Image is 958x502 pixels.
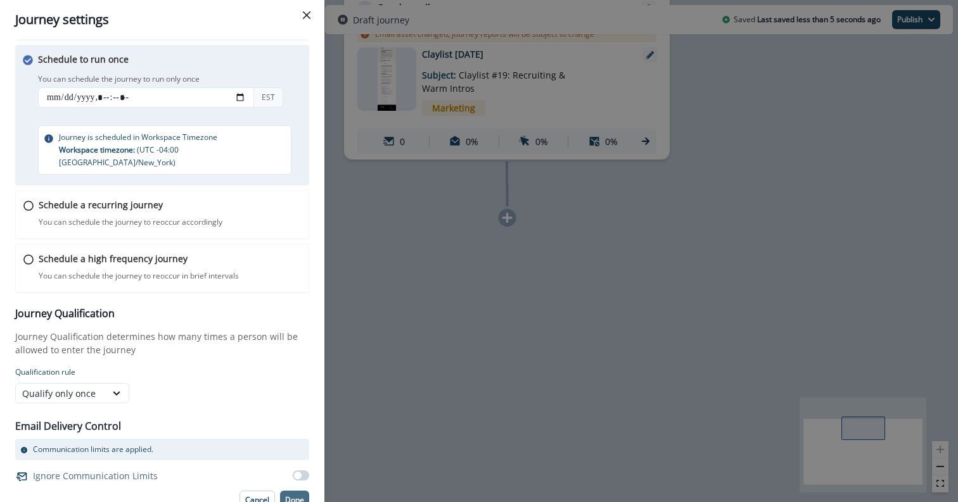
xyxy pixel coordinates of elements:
[15,367,309,378] p: Qualification rule
[33,469,158,482] p: Ignore Communication Limits
[39,216,222,228] p: You can schedule the journey to reoccur accordingly
[297,5,317,25] button: Close
[39,198,163,211] p: Schedule a recurring journey
[39,252,188,265] p: Schedule a high frequency journey
[253,87,283,108] div: EST
[15,308,309,320] h3: Journey Qualification
[15,10,309,29] div: Journey settings
[22,387,99,400] div: Qualify only once
[38,53,129,66] p: Schedule to run once
[59,144,137,155] span: Workspace timezone:
[39,270,239,282] p: You can schedule the journey to reoccur in brief intervals
[33,444,153,455] p: Communication limits are applied.
[59,131,286,169] p: Journey is scheduled in Workspace Timezone ( UTC -04:00 [GEOGRAPHIC_DATA]/New_York )
[15,418,121,434] p: Email Delivery Control
[15,330,309,356] p: Journey Qualification determines how many times a person will be allowed to enter the journey
[38,73,200,85] p: You can schedule the journey to run only once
